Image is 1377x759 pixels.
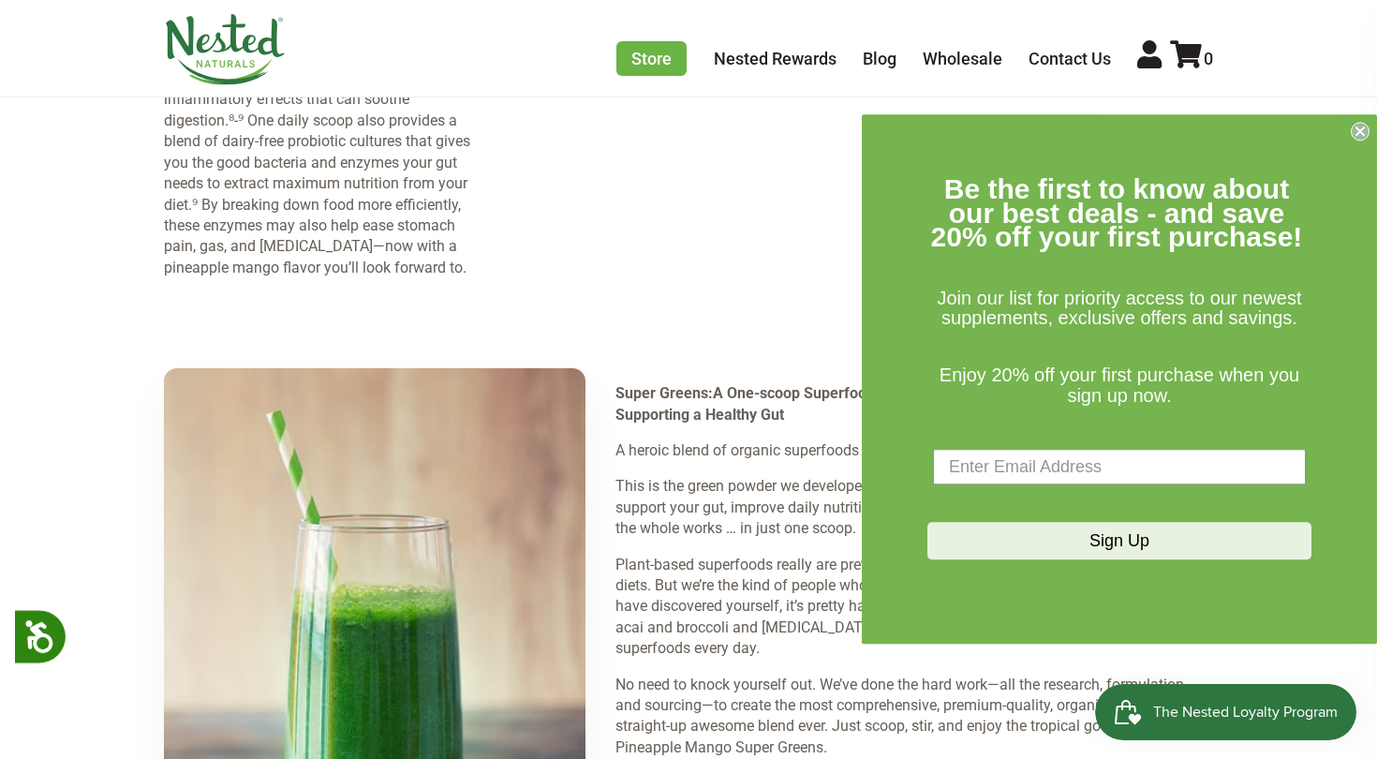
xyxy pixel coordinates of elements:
span: Join our list for priority access to our newest supplements, exclusive offers and savings. [937,288,1301,329]
button: Close dialog [1351,122,1370,141]
span: 0 [1204,49,1213,68]
span: A heroic blend of organic superfoods plus dairy-free probiotics, fiber, and enzymes. [615,441,1159,459]
strong: Super Greens:A One-scoop Superfood Solution to Getting All Your Favorite Greens While Supporting ... [615,384,1212,423]
div: FLYOUT Form [862,114,1377,644]
a: Contact Us [1029,49,1111,68]
span: Enjoy 20% off your first purchase when you sign up now. [940,365,1299,406]
input: Enter Email Address [933,450,1306,485]
span: No need to knock yourself out. We’ve done the hard work—all the research, formulation, and sourci... [615,676,1187,756]
a: Nested Rewards [714,49,837,68]
iframe: Button to open loyalty program pop-up [1095,684,1358,740]
span: This is the green powder we developed for our most health-conscious friends who want to support y... [615,477,1207,537]
a: Wholesale [923,49,1002,68]
span: Be the first to know about our best deals - and save 20% off your first purchase! [931,173,1303,252]
img: Nested Naturals [164,14,286,85]
span: Plant-based superfoods really are pretty super and we try to eat a diversity of them in our diets... [615,556,1213,658]
a: Store [616,41,687,76]
a: Blog [863,49,896,68]
a: 0 [1170,49,1213,68]
button: Sign Up [927,523,1311,560]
